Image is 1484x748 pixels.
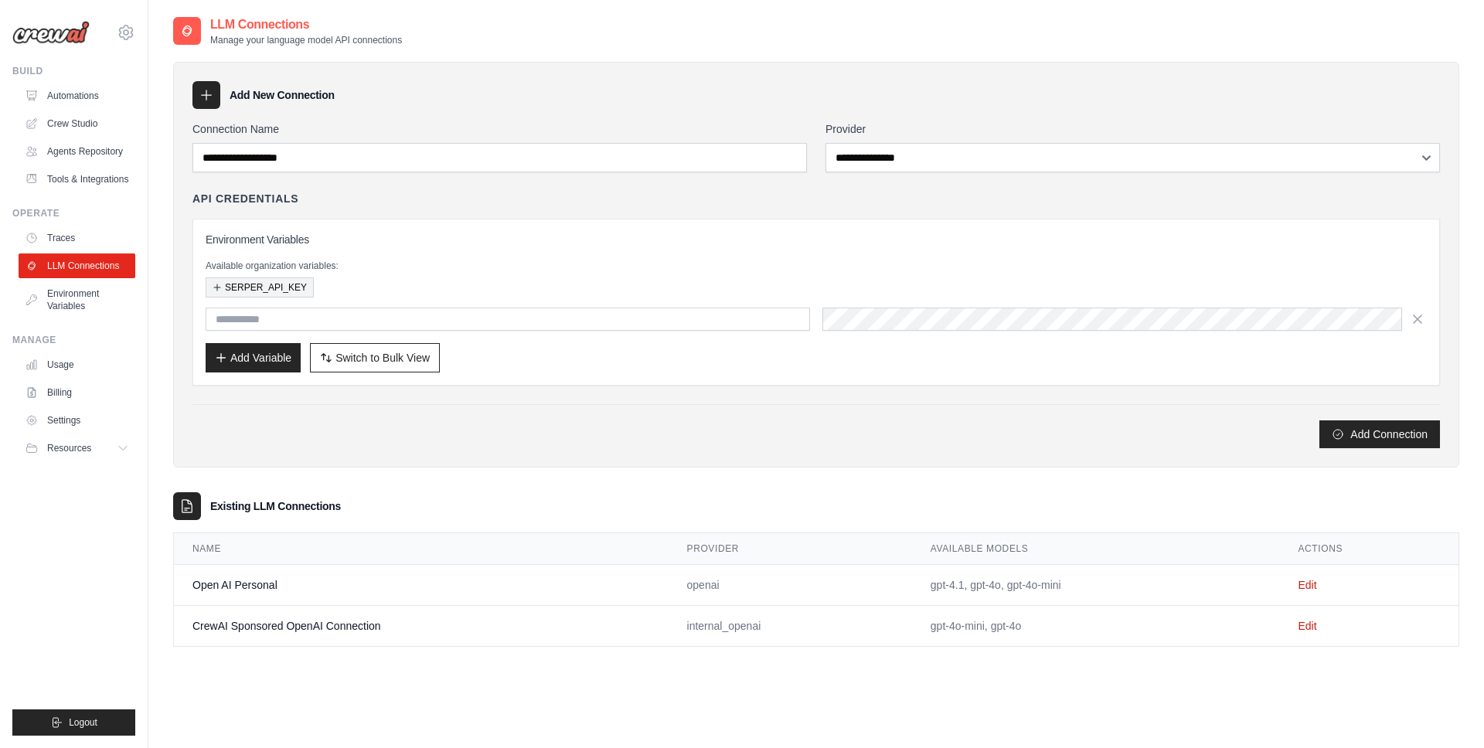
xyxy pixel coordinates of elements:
th: Name [174,533,669,565]
label: Connection Name [192,121,807,137]
h3: Add New Connection [230,87,335,103]
a: Crew Studio [19,111,135,136]
a: Agents Repository [19,139,135,164]
h3: Existing LLM Connections [210,498,341,514]
h4: API Credentials [192,191,298,206]
p: Available organization variables: [206,260,1427,272]
a: Environment Variables [19,281,135,318]
h2: LLM Connections [210,15,402,34]
button: Add Variable [206,343,301,372]
td: gpt-4.1, gpt-4o, gpt-4o-mini [912,565,1280,606]
button: Switch to Bulk View [310,343,440,372]
a: LLM Connections [19,253,135,278]
a: Edit [1298,579,1316,591]
th: Provider [669,533,912,565]
label: Provider [825,121,1440,137]
div: Manage [12,334,135,346]
td: gpt-4o-mini, gpt-4o [912,606,1280,647]
a: Edit [1298,620,1316,632]
a: Usage [19,352,135,377]
img: Logo [12,21,90,44]
span: Switch to Bulk View [335,350,430,365]
a: Traces [19,226,135,250]
h3: Environment Variables [206,232,1427,247]
td: internal_openai [669,606,912,647]
td: Open AI Personal [174,565,669,606]
p: Manage your language model API connections [210,34,402,46]
a: Billing [19,380,135,405]
div: Operate [12,207,135,219]
button: Add Connection [1319,420,1440,448]
a: Settings [19,408,135,433]
td: openai [669,565,912,606]
a: Tools & Integrations [19,167,135,192]
a: Automations [19,83,135,108]
span: Resources [47,442,91,454]
button: Resources [19,436,135,461]
td: CrewAI Sponsored OpenAI Connection [174,606,669,647]
th: Available Models [912,533,1280,565]
th: Actions [1279,533,1458,565]
button: Logout [12,709,135,736]
span: Logout [69,716,97,729]
button: SERPER_API_KEY [206,277,314,297]
div: Build [12,65,135,77]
